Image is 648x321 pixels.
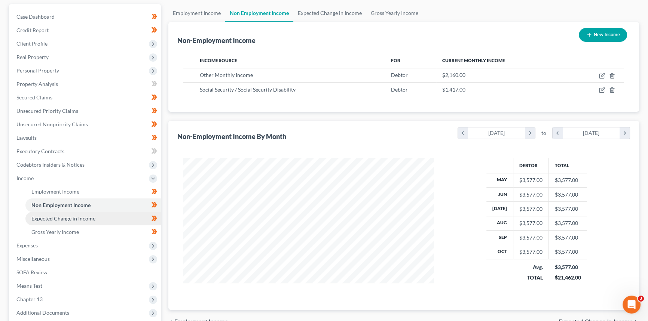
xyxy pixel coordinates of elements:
div: [DATE] [468,127,525,139]
span: $2,160.00 [442,72,465,78]
i: chevron_left [553,127,563,139]
span: Gross Yearly Income [31,229,79,235]
a: Employment Income [168,4,225,22]
span: $1,417.00 [442,86,465,93]
div: $3,577.00 [519,191,542,198]
span: SOFA Review [16,269,48,275]
a: Employment Income [25,185,161,198]
span: Lawsuits [16,135,37,141]
a: Case Dashboard [10,10,161,24]
div: Non-Employment Income By Month [177,132,286,141]
span: Unsecured Nonpriority Claims [16,121,88,127]
span: Miscellaneous [16,256,50,262]
span: Income [16,175,34,181]
button: New Income [579,28,627,42]
a: Gross Yearly Income [25,225,161,239]
span: Expected Change in Income [31,215,95,222]
span: Case Dashboard [16,13,55,20]
span: Other Monthly Income [200,72,253,78]
span: Social Security / Social Security Disability [200,86,296,93]
td: $3,577.00 [549,187,587,201]
div: [DATE] [563,127,620,139]
div: Avg. [519,263,543,271]
span: Debtor [391,86,408,93]
a: Unsecured Nonpriority Claims [10,118,161,131]
div: $3,577.00 [519,234,542,241]
span: Employment Income [31,188,79,195]
div: Non-Employment Income [177,36,256,45]
span: Personal Property [16,67,59,74]
span: Property Analysis [16,81,58,87]
span: Real Property [16,54,49,60]
i: chevron_right [525,127,535,139]
th: [DATE] [486,202,513,216]
span: Means Test [16,283,42,289]
th: Total [549,158,587,173]
th: Aug [486,216,513,230]
span: Additional Documents [16,309,69,316]
td: $3,577.00 [549,173,587,187]
div: $3,577.00 [519,176,542,184]
div: TOTAL [519,274,543,281]
a: Unsecured Priority Claims [10,104,161,118]
span: Income Source [200,58,237,63]
span: Secured Claims [16,94,52,101]
a: Expected Change in Income [293,4,366,22]
td: $3,577.00 [549,202,587,216]
th: Debtor [513,158,549,173]
div: $21,462.00 [555,274,581,281]
a: Secured Claims [10,91,161,104]
i: chevron_left [458,127,468,139]
span: to [541,129,546,137]
div: $3,577.00 [519,205,542,213]
a: SOFA Review [10,266,161,279]
span: For [391,58,400,63]
div: $3,577.00 [519,219,542,227]
i: chevron_right [620,127,630,139]
td: $3,577.00 [549,231,587,245]
th: Oct [486,245,513,259]
td: $3,577.00 [549,245,587,259]
span: Chapter 13 [16,296,43,302]
a: Property Analysis [10,77,161,91]
a: Expected Change in Income [25,212,161,225]
div: $3,577.00 [519,248,542,256]
div: $3,577.00 [555,263,581,271]
a: Gross Yearly Income [366,4,423,22]
span: Non Employment Income [31,202,91,208]
td: $3,577.00 [549,216,587,230]
span: Codebtors Insiders & Notices [16,161,85,168]
span: 3 [638,296,644,302]
a: Lawsuits [10,131,161,145]
span: Unsecured Priority Claims [16,108,78,114]
a: Non Employment Income [25,198,161,212]
span: Client Profile [16,40,48,47]
th: May [486,173,513,187]
span: Executory Contracts [16,148,64,154]
span: Current Monthly Income [442,58,505,63]
span: Debtor [391,72,408,78]
th: Sep [486,231,513,245]
a: Credit Report [10,24,161,37]
a: Executory Contracts [10,145,161,158]
span: Expenses [16,242,38,249]
span: Credit Report [16,27,49,33]
a: Non Employment Income [225,4,293,22]
iframe: Intercom live chat [623,296,641,314]
th: Jun [486,187,513,201]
